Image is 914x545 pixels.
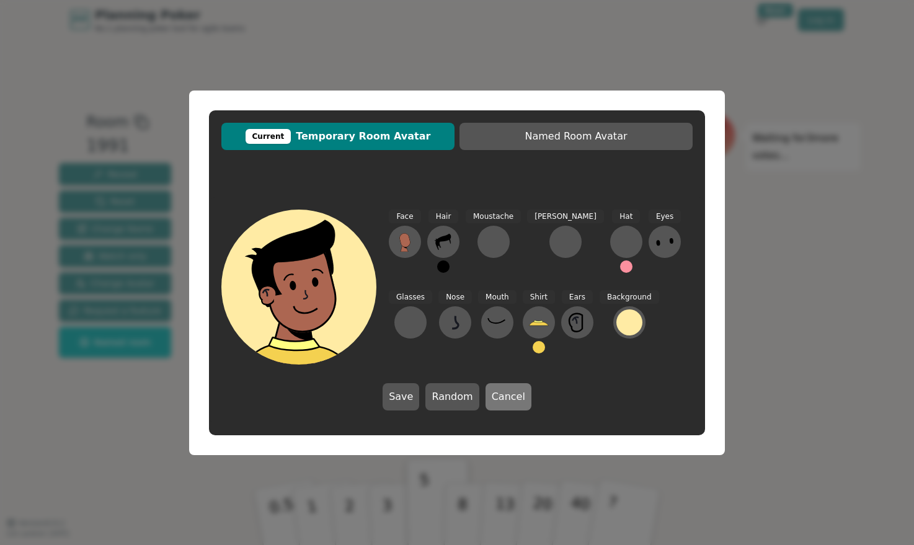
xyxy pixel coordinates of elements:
span: Hat [612,210,640,224]
span: Named Room Avatar [466,129,686,144]
button: Save [383,383,419,410]
button: Random [425,383,479,410]
button: Named Room Avatar [459,123,693,150]
span: Glasses [389,290,432,304]
span: Nose [438,290,472,304]
button: CurrentTemporary Room Avatar [221,123,455,150]
span: Moustache [466,210,521,224]
span: Eyes [649,210,681,224]
span: [PERSON_NAME] [527,210,604,224]
span: Temporary Room Avatar [228,129,448,144]
span: Ears [562,290,593,304]
button: Cancel [486,383,531,410]
div: Current [246,129,291,144]
span: Face [389,210,420,224]
span: Shirt [523,290,555,304]
span: Mouth [478,290,517,304]
span: Hair [428,210,459,224]
span: Background [600,290,659,304]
